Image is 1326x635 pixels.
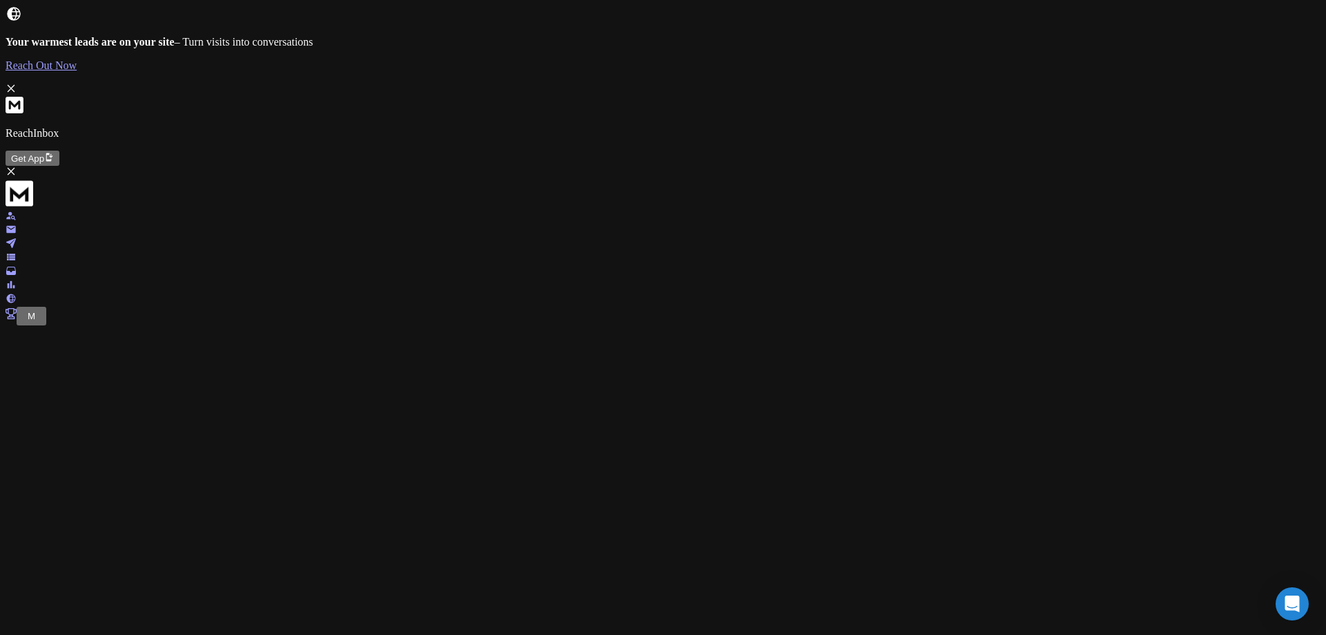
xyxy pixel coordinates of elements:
[6,127,1320,140] p: ReachInbox
[6,151,59,166] button: Get App
[6,36,174,48] strong: Your warmest leads are on your site
[1276,587,1309,620] div: Open Intercom Messenger
[22,309,41,323] button: M
[28,311,35,321] span: M
[6,59,1320,72] a: Reach Out Now
[6,180,33,207] img: logo
[6,36,1320,48] p: – Turn visits into conversations
[17,307,46,325] button: M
